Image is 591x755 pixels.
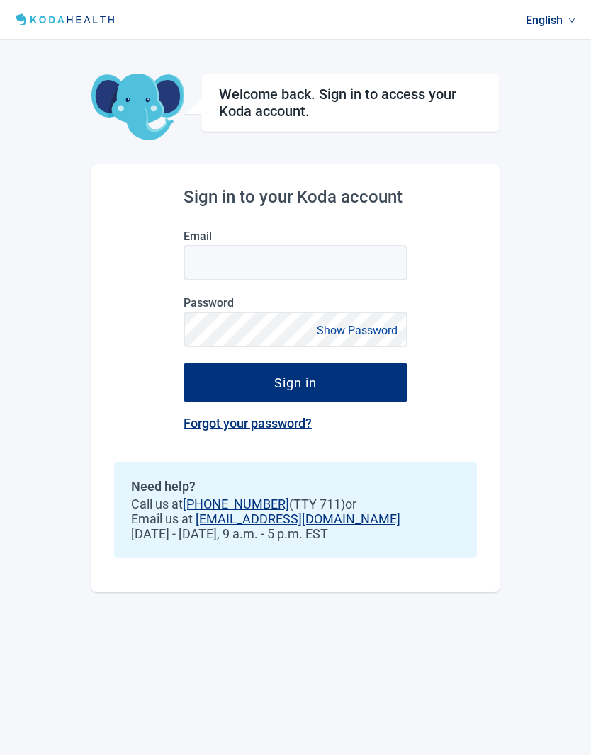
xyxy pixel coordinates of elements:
label: Email [184,229,407,243]
h1: Welcome back. Sign in to access your Koda account. [219,86,482,120]
span: Email us at [131,511,460,526]
div: Sign in [274,375,317,390]
span: [DATE] - [DATE], 9 a.m. - 5 p.m. EST [131,526,460,541]
span: down [568,17,575,24]
span: Call us at (TTY 711) or [131,496,460,511]
a: [PHONE_NUMBER] [183,496,289,511]
a: Current language: English [520,8,581,32]
label: Password [184,296,407,310]
a: [EMAIL_ADDRESS][DOMAIN_NAME] [196,511,400,526]
img: Koda Health [11,11,121,28]
h2: Need help? [131,479,460,494]
button: Show Password [313,321,402,340]
img: Koda Elephant [91,74,184,142]
h2: Sign in to your Koda account [184,187,407,207]
a: Forgot your password? [184,416,312,431]
main: Main content [91,40,500,592]
button: Sign in [184,363,407,402]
